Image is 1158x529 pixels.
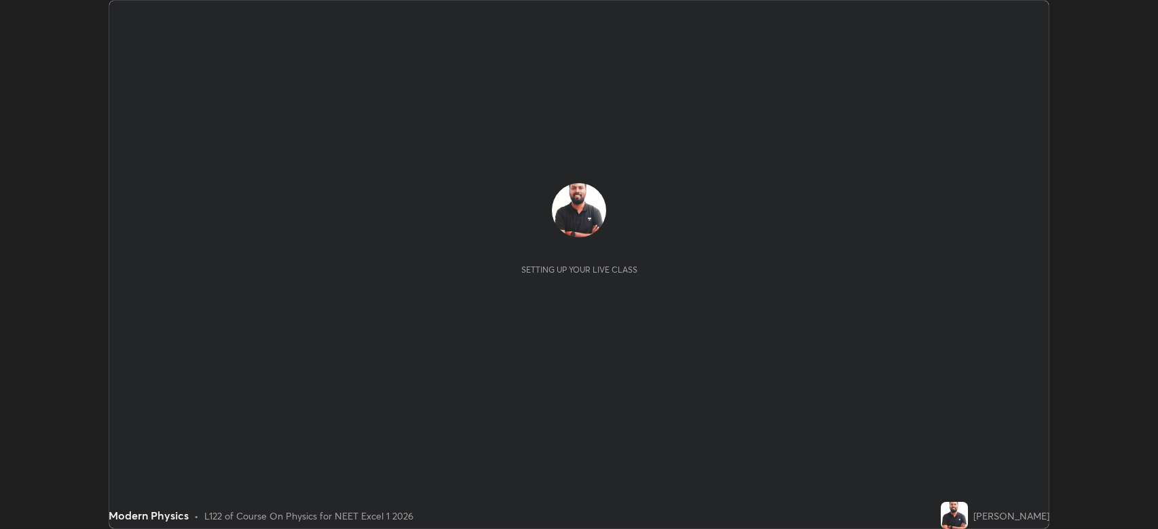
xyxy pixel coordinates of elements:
div: Setting up your live class [521,264,637,275]
div: Modern Physics [109,507,189,524]
div: [PERSON_NAME] [973,509,1049,523]
div: L122 of Course On Physics for NEET Excel 1 2026 [204,509,413,523]
img: 08faf541e4d14fc7b1a5b06c1cc58224.jpg [552,183,606,237]
img: 08faf541e4d14fc7b1a5b06c1cc58224.jpg [941,502,968,529]
div: • [194,509,199,523]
